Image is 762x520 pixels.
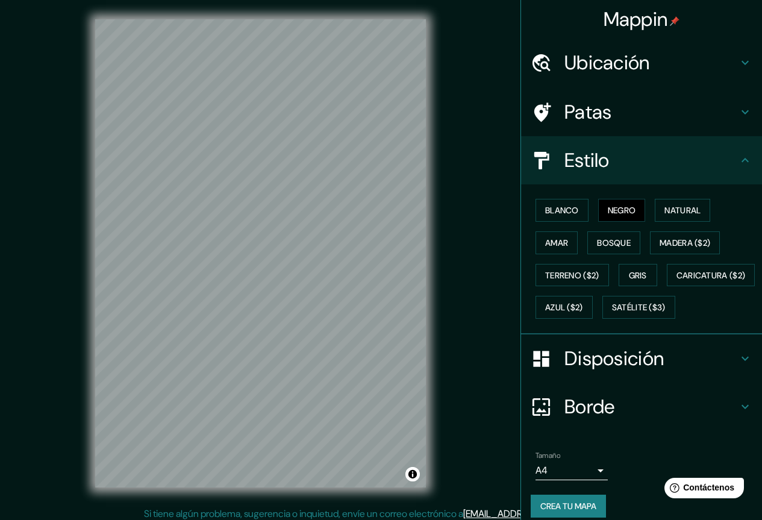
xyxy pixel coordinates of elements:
button: Amar [536,231,578,254]
font: Amar [545,237,568,248]
font: Caricatura ($2) [676,270,746,281]
font: Natural [664,205,701,216]
button: Negro [598,199,646,222]
font: Negro [608,205,636,216]
button: Natural [655,199,710,222]
div: Estilo [521,136,762,184]
font: Tamaño [536,451,560,460]
button: Madera ($2) [650,231,720,254]
font: Crea tu mapa [540,501,596,512]
font: Satélite ($3) [612,302,666,313]
font: Terreno ($2) [545,270,599,281]
button: Azul ($2) [536,296,593,319]
font: Si tiene algún problema, sugerencia o inquietud, envíe un correo electrónico a [144,507,463,520]
div: Ubicación [521,39,762,87]
button: Caricatura ($2) [667,264,755,287]
button: Terreno ($2) [536,264,609,287]
font: Gris [629,270,647,281]
img: pin-icon.png [670,16,679,26]
a: [EMAIL_ADDRESS][DOMAIN_NAME] [463,507,612,520]
button: Gris [619,264,657,287]
font: Bosque [597,237,631,248]
button: Satélite ($3) [602,296,675,319]
div: Patas [521,88,762,136]
iframe: Lanzador de widgets de ayuda [655,473,749,507]
div: Disposición [521,334,762,383]
font: Estilo [564,148,610,173]
font: Blanco [545,205,579,216]
font: Disposición [564,346,664,371]
div: A4 [536,461,608,480]
button: Activar o desactivar atribución [405,467,420,481]
font: Mappin [604,7,668,32]
font: Patas [564,99,612,125]
div: Borde [521,383,762,431]
button: Bosque [587,231,640,254]
button: Crea tu mapa [531,495,606,518]
font: A4 [536,464,548,477]
canvas: Mapa [95,19,426,487]
font: Azul ($2) [545,302,583,313]
font: Ubicación [564,50,650,75]
font: Madera ($2) [660,237,710,248]
font: Borde [564,394,615,419]
button: Blanco [536,199,589,222]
